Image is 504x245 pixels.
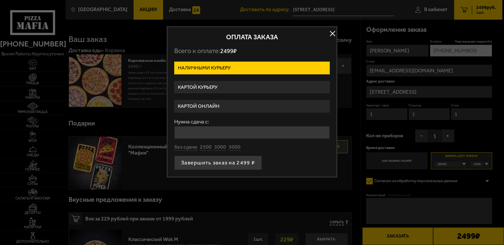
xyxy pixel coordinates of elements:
[174,100,330,113] label: Картой онлайн
[220,47,237,55] span: 2499 ₽
[174,47,330,55] p: Всего к оплате:
[200,144,212,151] button: 2500
[229,144,241,151] button: 5000
[174,144,197,151] button: без сдачи
[174,119,330,124] label: Нужна сдача с:
[174,34,330,40] h2: Оплата заказа
[174,62,330,74] label: Наличными курьеру
[174,156,262,170] button: Завершить заказ на 2499 ₽
[214,144,226,151] button: 3000
[174,81,330,94] label: Картой курьеру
